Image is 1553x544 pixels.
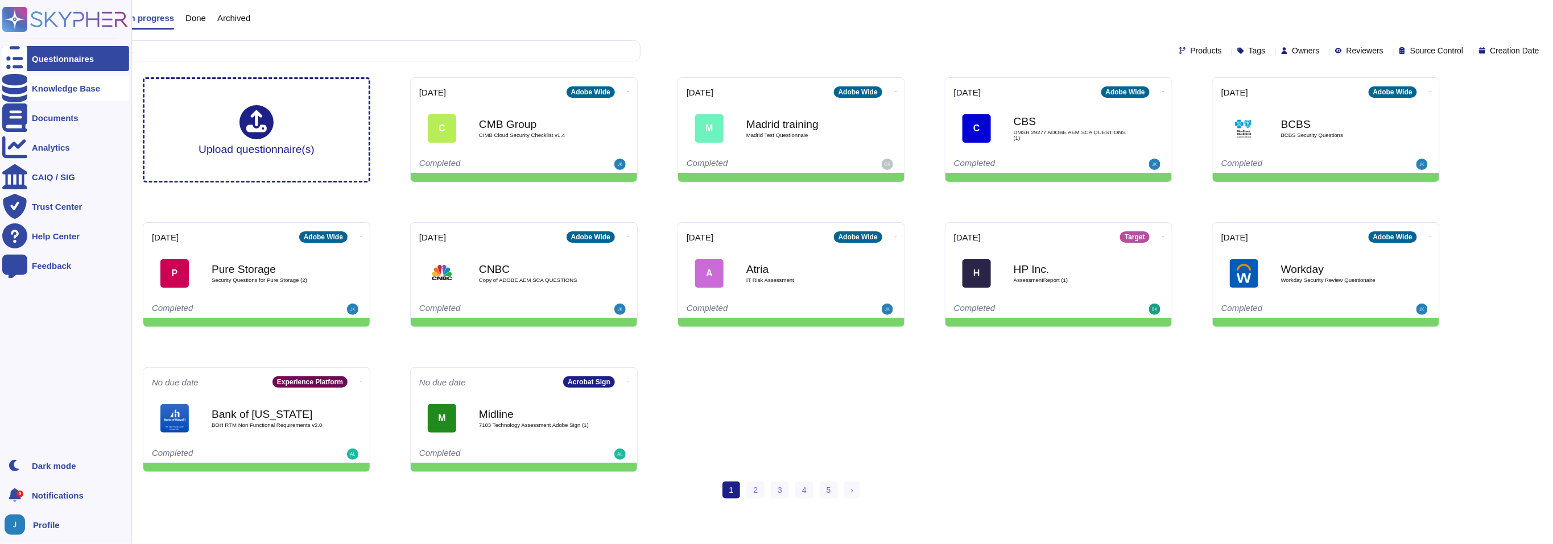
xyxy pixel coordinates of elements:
[32,462,76,470] div: Dark mode
[954,233,981,242] span: [DATE]
[32,84,100,93] div: Knowledge Base
[695,259,724,288] div: A
[746,277,860,283] span: IT Risk Assessment
[127,14,174,22] span: In progress
[746,119,860,130] b: Madrid training
[963,114,991,143] div: C
[1281,264,1395,275] b: Workday
[1292,47,1320,55] span: Owners
[16,491,23,497] div: 5
[1249,47,1266,55] span: Tags
[2,512,33,537] button: user
[1369,231,1417,243] div: Adobe Wide
[882,159,893,170] img: user
[212,409,325,420] b: Bank of [US_STATE]
[820,481,838,499] a: 5
[2,194,129,219] a: Trust Center
[1221,233,1248,242] span: [DATE]
[1281,132,1395,138] span: BCBS Security Questions
[614,449,626,460] img: user
[32,143,70,152] div: Analytics
[479,264,593,275] b: CNBC
[32,261,71,270] div: Feedback
[152,233,179,242] span: [DATE]
[1120,231,1150,243] div: Target
[1347,47,1383,55] span: Reviewers
[1191,47,1222,55] span: Products
[479,422,593,428] span: 7103 Technology Assessment Adobe Sign (1)
[160,404,189,433] img: Logo
[851,485,854,495] span: ›
[212,264,325,275] b: Pure Storage
[1410,47,1463,55] span: Source Control
[2,253,129,278] a: Feedback
[1014,116,1127,127] b: CBS
[217,14,250,22] span: Archived
[1281,277,1395,283] span: Workday Security Review Questionaire
[834,231,882,243] div: Adobe Wide
[567,231,615,243] div: Adobe Wide
[771,481,789,499] a: 3
[882,304,893,315] img: user
[212,422,325,428] span: BOH RTM Non Functional Requirements v2.0
[428,259,456,288] img: Logo
[419,88,446,97] span: [DATE]
[1221,304,1361,315] div: Completed
[563,376,615,388] div: Acrobat Sign
[160,259,189,288] div: P
[2,46,129,71] a: Questionnaires
[152,378,199,387] span: No due date
[954,159,1093,170] div: Completed
[5,514,25,535] img: user
[152,304,291,315] div: Completed
[746,481,765,499] a: 2
[479,277,593,283] span: Copy of ADOBE AEM SCA QUESTIONS
[1230,259,1258,288] img: Logo
[2,164,129,189] a: CAIQ / SIG
[746,132,860,138] span: Madrid Test Questionnaie
[32,173,75,181] div: CAIQ / SIG
[1369,86,1417,98] div: Adobe Wide
[2,135,129,160] a: Analytics
[1014,264,1127,275] b: HP Inc.
[1281,119,1395,130] b: BCBS
[33,521,60,529] span: Profile
[32,491,84,500] span: Notifications
[185,14,206,22] span: Done
[614,159,626,170] img: user
[32,55,94,63] div: Questionnaires
[567,86,615,98] div: Adobe Wide
[1101,86,1150,98] div: Adobe Wide
[722,481,741,499] span: 1
[963,259,991,288] div: H
[479,119,593,130] b: CMB Group
[479,409,593,420] b: Midline
[795,481,813,499] a: 4
[1490,47,1539,55] span: Creation Date
[32,232,80,240] div: Help Center
[1416,159,1428,170] img: user
[1416,304,1428,315] img: user
[212,277,325,283] span: Security Questions for Pure Storage (2)
[428,404,456,433] div: M
[419,233,446,242] span: [DATE]
[1221,88,1248,97] span: [DATE]
[347,304,358,315] img: user
[419,378,466,387] span: No due date
[1149,304,1160,315] img: user
[687,304,826,315] div: Completed
[428,114,456,143] div: C
[272,376,348,388] div: Experience Platform
[687,88,713,97] span: [DATE]
[1230,114,1258,143] img: Logo
[614,304,626,315] img: user
[32,202,82,211] div: Trust Center
[695,114,724,143] div: M
[32,114,79,122] div: Documents
[1014,130,1127,140] span: DMSR 29277 ADOBE AEM SCA QUESTIONS (1)
[299,231,348,243] div: Adobe Wide
[2,76,129,101] a: Knowledge Base
[687,159,826,170] div: Completed
[45,41,640,61] input: Search by keywords
[419,449,559,460] div: Completed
